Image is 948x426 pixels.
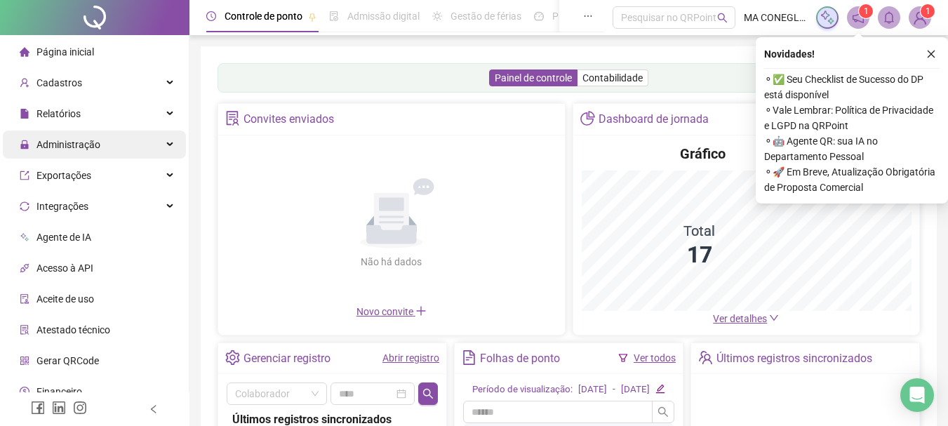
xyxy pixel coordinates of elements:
[764,133,940,164] span: ⚬ 🤖 Agente QR: sua IA no Departamento Pessoal
[36,170,91,181] span: Exportações
[534,11,544,21] span: dashboard
[20,47,29,57] span: home
[243,107,334,131] div: Convites enviados
[552,11,607,22] span: Painel do DP
[859,4,873,18] sup: 1
[20,387,29,397] span: dollar
[657,406,669,418] span: search
[36,201,88,212] span: Integrações
[243,347,331,371] div: Gerenciar registro
[764,164,940,195] span: ⚬ 🚀 Em Breve, Atualização Obrigatória de Proposta Comercial
[698,350,713,365] span: team
[820,10,835,25] img: sparkle-icon.fc2bf0ac1784a2077858766a79e2daf3.svg
[36,232,91,243] span: Agente de IA
[883,11,895,24] span: bell
[329,11,339,21] span: file-done
[472,382,573,397] div: Período de visualização:
[356,306,427,317] span: Novo convite
[31,401,45,415] span: facebook
[450,11,521,22] span: Gestão de férias
[480,347,560,371] div: Folhas de ponto
[382,352,439,364] a: Abrir registro
[36,46,94,58] span: Página inicial
[225,350,240,365] span: setting
[52,401,66,415] span: linkedin
[713,313,779,324] a: Ver detalhes down
[769,313,779,323] span: down
[20,294,29,304] span: audit
[852,11,864,24] span: notification
[764,46,815,62] span: Novidades !
[36,324,110,335] span: Atestado técnico
[36,77,82,88] span: Cadastros
[580,111,595,126] span: pie-chart
[764,72,940,102] span: ⚬ ✅ Seu Checklist de Sucesso do DP está disponível
[20,263,29,273] span: api
[578,382,607,397] div: [DATE]
[347,11,420,22] span: Admissão digital
[864,6,869,16] span: 1
[20,140,29,149] span: lock
[926,6,930,16] span: 1
[20,109,29,119] span: file
[36,386,82,397] span: Financeiro
[20,356,29,366] span: qrcode
[20,171,29,180] span: export
[422,388,434,399] span: search
[582,72,643,84] span: Contabilidade
[613,382,615,397] div: -
[744,10,808,25] span: MA CONEGLIAN CENTRAL
[225,11,302,22] span: Controle de ponto
[634,352,676,364] a: Ver todos
[36,293,94,305] span: Aceite de uso
[926,49,936,59] span: close
[713,313,767,324] span: Ver detalhes
[432,11,442,21] span: sun
[717,13,728,23] span: search
[20,325,29,335] span: solution
[149,404,159,414] span: left
[462,350,476,365] span: file-text
[495,72,572,84] span: Painel de controle
[415,305,427,317] span: plus
[764,102,940,133] span: ⚬ Vale Lembrar: Política de Privacidade e LGPD na QRPoint
[599,107,709,131] div: Dashboard de jornada
[36,262,93,274] span: Acesso à API
[36,108,81,119] span: Relatórios
[206,11,216,21] span: clock-circle
[921,4,935,18] sup: Atualize o seu contato no menu Meus Dados
[20,201,29,211] span: sync
[618,353,628,363] span: filter
[900,378,934,412] div: Open Intercom Messenger
[327,254,456,269] div: Não há dados
[225,111,240,126] span: solution
[680,144,726,164] h4: Gráfico
[73,401,87,415] span: instagram
[655,384,665,393] span: edit
[621,382,650,397] div: [DATE]
[716,347,872,371] div: Últimos registros sincronizados
[36,355,99,366] span: Gerar QRCode
[36,139,100,150] span: Administração
[308,13,316,21] span: pushpin
[909,7,930,28] img: 30179
[583,11,593,21] span: ellipsis
[20,78,29,88] span: user-add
